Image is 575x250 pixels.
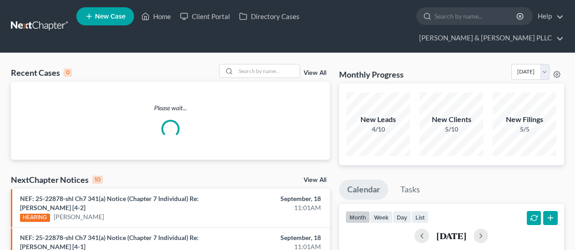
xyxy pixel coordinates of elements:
[415,30,564,46] a: [PERSON_NAME] & [PERSON_NAME] PLLC
[64,69,72,77] div: 0
[304,70,326,76] a: View All
[493,114,556,125] div: New Filings
[11,67,72,78] div: Recent Cases
[11,174,103,185] div: NextChapter Notices
[346,125,410,134] div: 4/10
[226,203,320,212] div: 11:01AM
[11,103,330,113] p: Please wait...
[346,114,410,125] div: New Leads
[436,231,466,240] h2: [DATE]
[420,114,483,125] div: New Clients
[226,194,320,203] div: September, 18
[92,176,103,184] div: 10
[533,8,564,25] a: Help
[345,211,370,223] button: month
[420,125,483,134] div: 5/10
[20,195,199,211] a: NEF: 25-22878-shl Ch7 341(a) Notice (Chapter 7 Individual) Re: [PERSON_NAME] [4-2]
[226,233,320,242] div: September, 18
[20,214,50,222] div: HEARING
[435,8,518,25] input: Search by name...
[392,180,428,200] a: Tasks
[339,69,404,80] h3: Monthly Progress
[54,212,104,221] a: [PERSON_NAME]
[370,211,393,223] button: week
[304,177,326,183] a: View All
[137,8,175,25] a: Home
[411,211,429,223] button: list
[175,8,235,25] a: Client Portal
[393,211,411,223] button: day
[95,13,125,20] span: New Case
[235,8,304,25] a: Directory Cases
[236,64,300,78] input: Search by name...
[339,180,388,200] a: Calendar
[493,125,556,134] div: 5/5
